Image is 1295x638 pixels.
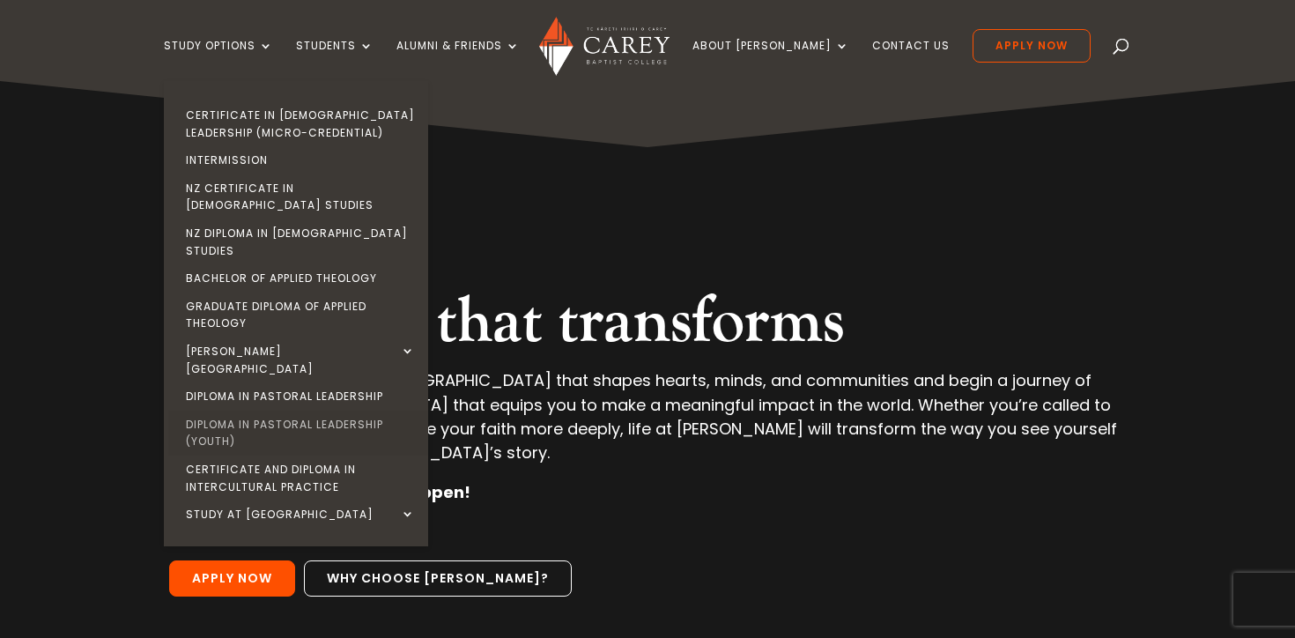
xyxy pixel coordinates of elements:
a: Study at [GEOGRAPHIC_DATA] [168,501,433,529]
a: Apply Now [973,29,1091,63]
a: Why choose [PERSON_NAME]? [304,560,572,597]
a: Graduate Diploma of Applied Theology [168,293,433,338]
h2: Theology that transforms [169,284,1127,368]
a: Certificate and Diploma in Intercultural Practice [168,456,433,501]
a: Apply Now [169,560,295,597]
p: We invite you to discover [DEMOGRAPHIC_DATA] that shapes hearts, minds, and communities and begin... [169,368,1127,480]
a: Alumni & Friends [396,40,520,81]
a: Contact Us [872,40,950,81]
a: [PERSON_NAME][GEOGRAPHIC_DATA] [168,338,433,382]
img: Carey Baptist College [539,17,669,76]
a: Study Options [164,40,273,81]
a: Bachelor of Applied Theology [168,264,433,293]
a: About [PERSON_NAME] [692,40,849,81]
a: Certificate in [DEMOGRAPHIC_DATA] Leadership (Micro-credential) [168,101,433,146]
a: Students [296,40,374,81]
a: NZ Diploma in [DEMOGRAPHIC_DATA] Studies [168,219,433,264]
a: NZ Certificate in [DEMOGRAPHIC_DATA] Studies [168,174,433,219]
a: Diploma in Pastoral Leadership (Youth) [168,411,433,456]
a: Diploma in Pastoral Leadership [168,382,433,411]
a: Intermission [168,146,433,174]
